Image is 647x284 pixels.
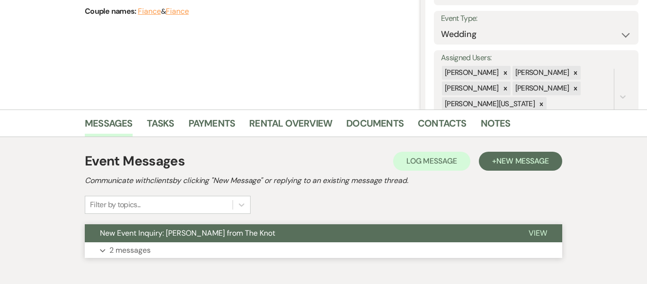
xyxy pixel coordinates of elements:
button: Fiance [166,8,189,15]
span: New Message [496,156,549,166]
a: Notes [481,116,511,137]
button: Fiance [138,8,161,15]
div: [PERSON_NAME] [512,82,571,95]
label: Event Type: [441,12,631,26]
h1: Event Messages [85,151,185,171]
div: [PERSON_NAME][US_STATE] [442,97,536,111]
label: Assigned Users: [441,51,631,65]
a: Documents [346,116,404,137]
div: [PERSON_NAME] [442,66,500,80]
a: Contacts [418,116,467,137]
span: View [529,228,547,238]
div: Filter by topics... [90,199,141,211]
p: 2 messages [109,244,151,257]
a: Tasks [147,116,174,137]
button: New Event Inquiry: [PERSON_NAME] from The Knot [85,224,513,242]
button: 2 messages [85,242,562,258]
span: & [138,7,189,16]
button: Log Message [393,152,470,171]
span: Log Message [406,156,457,166]
a: Payments [189,116,235,137]
span: Couple names: [85,6,138,16]
div: [PERSON_NAME] [442,82,500,95]
a: Rental Overview [249,116,332,137]
a: Messages [85,116,133,137]
span: New Event Inquiry: [PERSON_NAME] from The Knot [100,228,275,238]
button: +New Message [479,152,562,171]
h2: Communicate with clients by clicking "New Message" or replying to an existing message thread. [85,175,562,186]
button: View [513,224,562,242]
div: [PERSON_NAME] [512,66,571,80]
